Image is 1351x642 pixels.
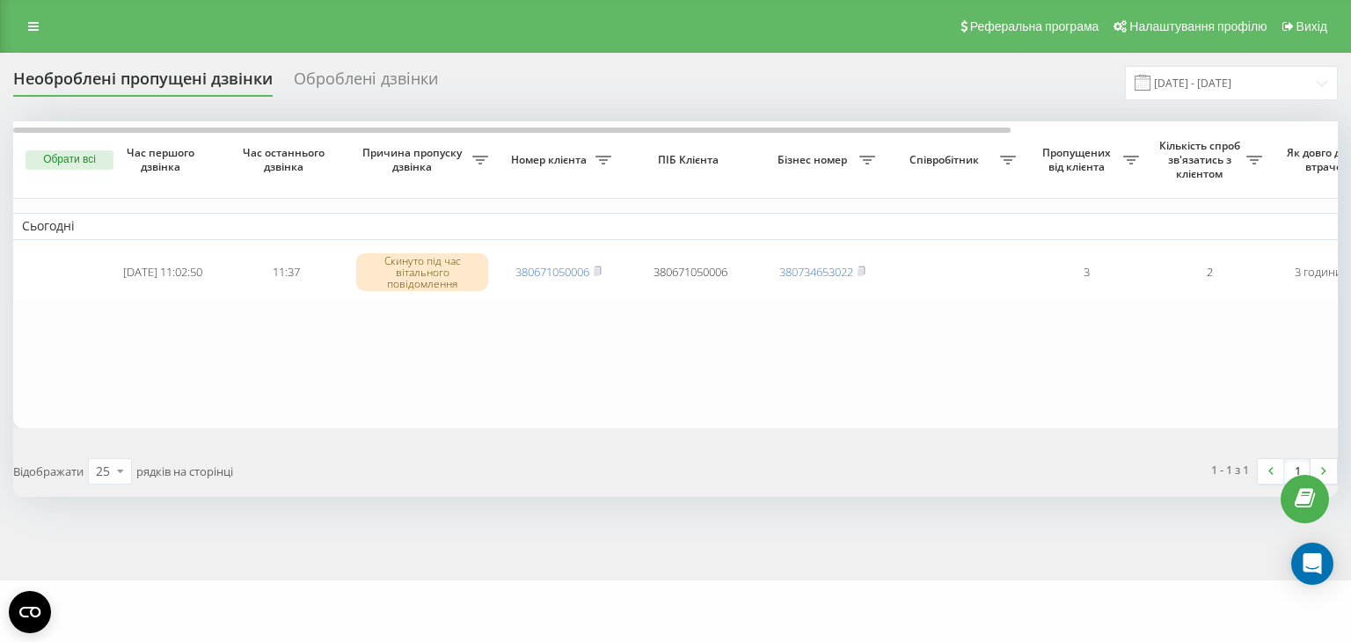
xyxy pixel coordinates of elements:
[101,244,224,302] td: [DATE] 11:02:50
[1284,459,1311,484] a: 1
[506,153,595,167] span: Номер клієнта
[635,153,746,167] span: ПІБ Клієнта
[1129,19,1267,33] span: Налаштування профілю
[1025,244,1148,302] td: 3
[13,69,273,97] div: Необроблені пропущені дзвінки
[13,463,84,479] span: Відображати
[620,244,761,302] td: 380671050006
[893,153,1000,167] span: Співробітник
[1296,19,1327,33] span: Вихід
[970,19,1099,33] span: Реферальна програма
[356,146,472,173] span: Причина пропуску дзвінка
[515,264,589,280] a: 380671050006
[770,153,859,167] span: Бізнес номер
[1157,139,1246,180] span: Кількість спроб зв'язатись з клієнтом
[1148,244,1271,302] td: 2
[1033,146,1123,173] span: Пропущених від клієнта
[1291,543,1333,585] div: Open Intercom Messenger
[1211,461,1249,478] div: 1 - 1 з 1
[96,463,110,480] div: 25
[9,591,51,633] button: Open CMP widget
[356,253,488,292] div: Скинуто під час вітального повідомлення
[238,146,333,173] span: Час останнього дзвінка
[294,69,438,97] div: Оброблені дзвінки
[115,146,210,173] span: Час першого дзвінка
[779,264,853,280] a: 380734653022
[26,150,113,170] button: Обрати всі
[136,463,233,479] span: рядків на сторінці
[224,244,347,302] td: 11:37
